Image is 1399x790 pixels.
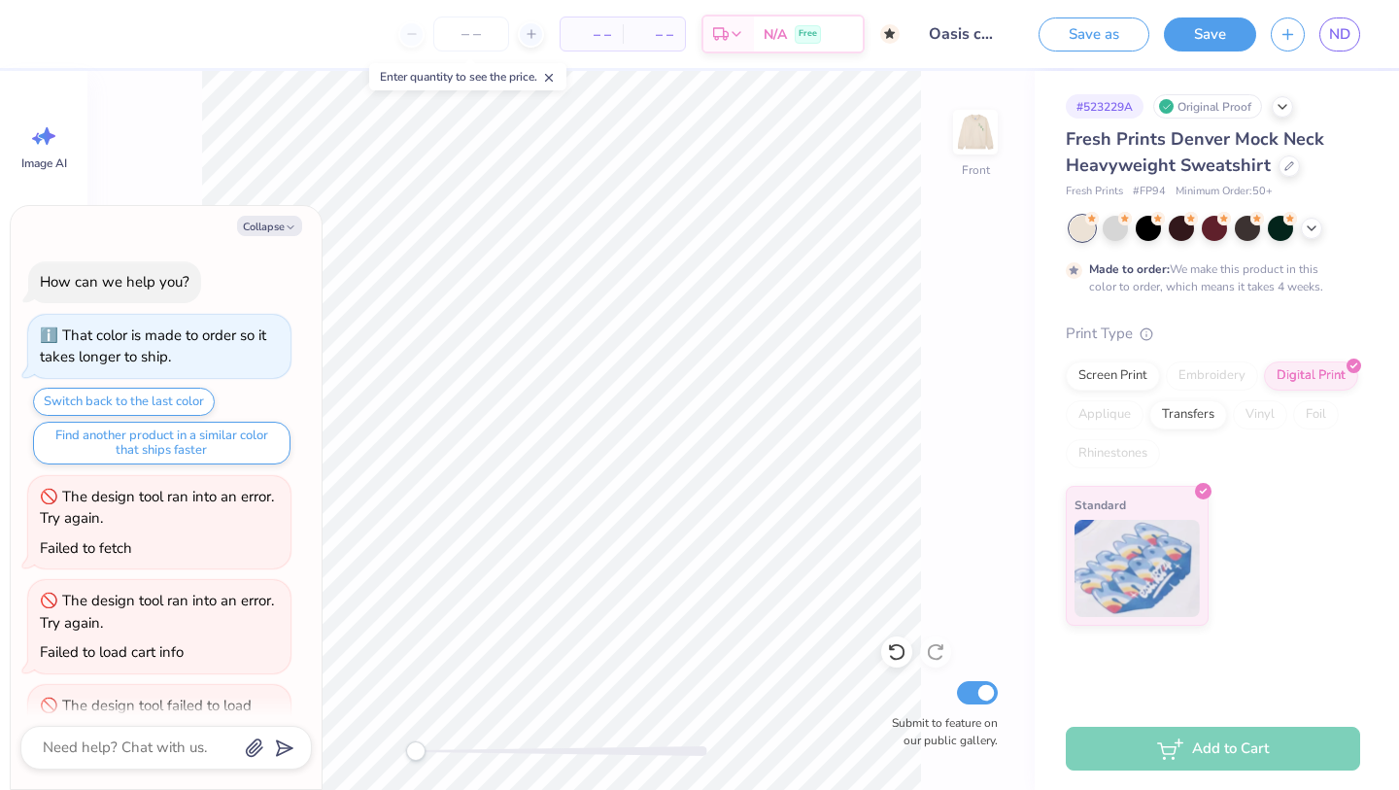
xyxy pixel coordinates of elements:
[33,422,290,464] button: Find another product in a similar color that ships faster
[914,15,1009,53] input: Untitled Design
[1075,495,1126,515] span: Standard
[369,63,566,90] div: Enter quantity to see the price.
[1176,184,1273,200] span: Minimum Order: 50 +
[1133,184,1166,200] span: # FP94
[1039,17,1149,52] button: Save as
[1293,400,1339,429] div: Foil
[572,24,611,45] span: – –
[764,24,787,45] span: N/A
[634,24,673,45] span: – –
[33,388,215,416] button: Switch back to the last color
[962,161,990,179] div: Front
[40,272,189,292] div: How can we help you?
[1319,17,1360,52] a: ND
[1066,94,1143,119] div: # 523229A
[1066,439,1160,468] div: Rhinestones
[40,591,274,633] div: The design tool ran into an error. Try again.
[40,487,274,529] div: The design tool ran into an error. Try again.
[1075,520,1200,617] img: Standard
[1066,127,1324,177] span: Fresh Prints Denver Mock Neck Heavyweight Sweatshirt
[1089,260,1328,295] div: We make this product in this color to order, which means it takes 4 weeks.
[40,642,184,662] div: Failed to load cart info
[799,27,817,41] span: Free
[433,17,509,52] input: – –
[1066,400,1143,429] div: Applique
[1066,184,1123,200] span: Fresh Prints
[1164,17,1256,52] button: Save
[1066,323,1360,345] div: Print Type
[40,326,266,367] div: That color is made to order so it takes longer to ship.
[1089,261,1170,277] strong: Made to order:
[40,696,252,759] div: The design tool failed to load some fonts. Try reopening your design to fix the issue.
[956,113,995,152] img: Front
[1329,23,1350,46] span: ND
[1166,361,1258,391] div: Embroidery
[1264,361,1358,391] div: Digital Print
[1149,400,1227,429] div: Transfers
[21,155,67,171] span: Image AI
[1233,400,1287,429] div: Vinyl
[40,538,132,558] div: Failed to fetch
[1066,361,1160,391] div: Screen Print
[237,216,302,236] button: Collapse
[406,741,426,761] div: Accessibility label
[1153,94,1262,119] div: Original Proof
[881,714,998,749] label: Submit to feature on our public gallery.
